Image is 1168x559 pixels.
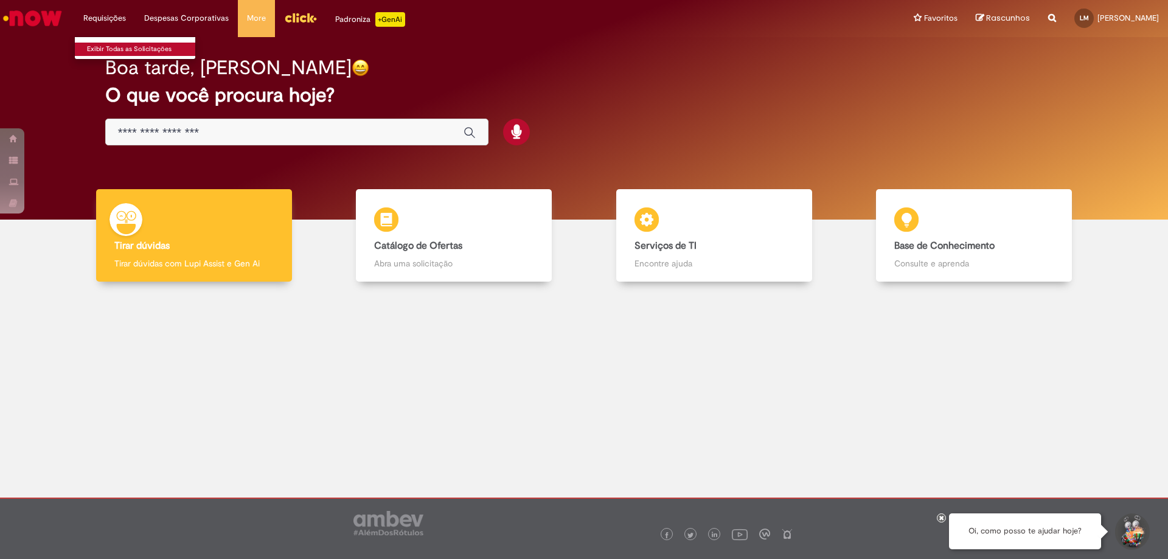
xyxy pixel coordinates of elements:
ul: Requisições [74,36,196,60]
b: Catálogo de Ofertas [374,240,462,252]
a: Tirar dúvidas Tirar dúvidas com Lupi Assist e Gen Ai [64,189,324,282]
span: Despesas Corporativas [144,12,229,24]
a: Catálogo de Ofertas Abra uma solicitação [324,189,585,282]
p: Consulte e aprenda [894,257,1054,269]
a: Rascunhos [976,13,1030,24]
img: happy-face.png [352,59,369,77]
b: Base de Conhecimento [894,240,995,252]
div: Oi, como posso te ajudar hoje? [949,513,1101,549]
img: ServiceNow [1,6,64,30]
b: Serviços de TI [634,240,697,252]
span: Requisições [83,12,126,24]
img: logo_footer_youtube.png [732,526,748,542]
img: click_logo_yellow_360x200.png [284,9,317,27]
a: Exibir Todas as Solicitações [75,43,209,56]
span: Rascunhos [986,12,1030,24]
a: Base de Conhecimento Consulte e aprenda [844,189,1105,282]
p: +GenAi [375,12,405,27]
img: logo_footer_naosei.png [782,529,793,540]
img: logo_footer_workplace.png [759,529,770,540]
h2: O que você procura hoje? [105,85,1063,106]
a: Serviços de TI Encontre ajuda [584,189,844,282]
h2: Boa tarde, [PERSON_NAME] [105,57,352,78]
span: More [247,12,266,24]
span: [PERSON_NAME] [1097,13,1159,23]
b: Tirar dúvidas [114,240,170,252]
button: Iniciar Conversa de Suporte [1113,513,1150,550]
div: Padroniza [335,12,405,27]
img: logo_footer_facebook.png [664,532,670,538]
img: logo_footer_linkedin.png [712,532,718,539]
p: Tirar dúvidas com Lupi Assist e Gen Ai [114,257,274,269]
img: logo_footer_ambev_rotulo_gray.png [353,511,423,535]
img: logo_footer_twitter.png [687,532,693,538]
p: Abra uma solicitação [374,257,534,269]
span: LM [1080,14,1089,22]
p: Encontre ajuda [634,257,794,269]
span: Favoritos [924,12,958,24]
